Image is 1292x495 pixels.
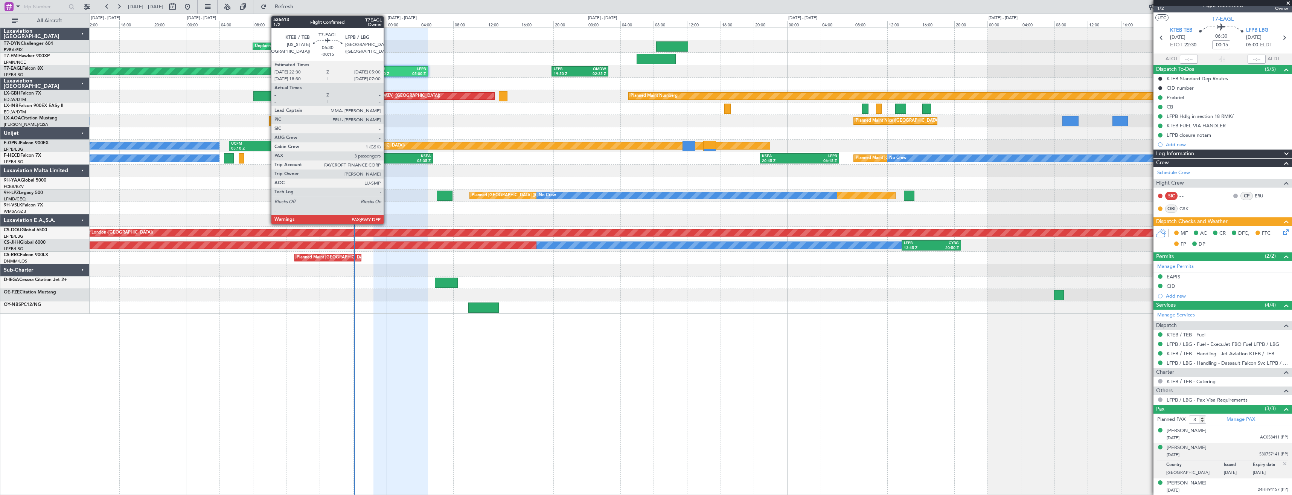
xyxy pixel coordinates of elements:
div: [DATE] - [DATE] [91,15,120,21]
a: WMSA/SZB [4,209,26,214]
p: [DATE] [1253,470,1282,477]
div: 05:10 Z [231,146,264,151]
div: 04:00 [420,21,453,27]
div: [PERSON_NAME] [1167,444,1207,452]
div: [DATE] - [DATE] [187,15,216,21]
div: 00:00 [186,21,219,27]
div: 16:00 [320,21,353,27]
div: 20:45 Z [762,159,800,164]
span: ETOT [1170,41,1182,49]
span: Dispatch Checks and Weather [1156,217,1228,226]
a: F-HECDFalcon 7X [4,153,41,158]
div: 13:45 Z [904,246,931,251]
a: LFPB / LBG - Pax Visa Requirements [1167,397,1248,403]
div: No Crew [889,153,907,164]
div: Add new [1166,293,1288,299]
a: 9H-VSLKFalcon 7X [4,203,43,208]
div: SIC [1165,192,1178,200]
span: (2/2) [1265,252,1276,260]
span: 9H-VSLK [4,203,22,208]
div: 20:00 [553,21,587,27]
span: T7-EAGL [1212,15,1234,23]
div: Add new [1166,141,1288,148]
span: [DATE] [1167,435,1179,441]
a: 9H-YAAGlobal 5000 [4,178,46,183]
div: 12:00 [1088,21,1121,27]
span: Dispatch [1156,321,1177,330]
div: KTEB [376,67,401,72]
div: 08:00 [654,21,687,27]
a: ERU [1255,192,1272,199]
a: CS-DOUGlobal 6500 [4,228,47,232]
span: (3/3) [1265,405,1276,412]
div: CP [1240,192,1253,200]
div: Planned Maint [GEOGRAPHIC_DATA] ([GEOGRAPHIC_DATA]) [297,252,415,263]
a: LX-INBFalcon 900EX EASy II [4,104,63,108]
div: [DATE] - [DATE] [388,15,417,21]
span: Others [1156,387,1173,395]
div: 08:00 [253,21,286,27]
div: - - [1179,192,1196,199]
span: Pax [1156,405,1164,414]
div: 04:00 [219,21,253,27]
span: Flight Crew [1156,179,1184,188]
span: (4/4) [1265,301,1276,309]
span: CS-DOU [4,228,21,232]
span: LX-AOA [4,116,21,121]
a: CS-JHHGlobal 6000 [4,240,46,245]
div: CID [1167,283,1175,289]
a: LX-GBHFalcon 7X [4,91,41,96]
span: AC [1200,230,1207,237]
div: OMDW [580,67,606,72]
div: 12:00 [487,21,520,27]
span: T7-DYN [4,41,21,46]
a: LFMN/NCE [4,60,26,65]
div: UCFM [231,141,264,147]
div: 16:00 [119,21,153,27]
div: 20:50 Z [931,246,959,251]
a: D-IEGACessna Citation Jet 2+ [4,278,67,282]
a: LFPB/LBG [4,159,23,165]
span: ALDT [1268,55,1280,63]
div: LFPB [554,67,580,72]
div: 00:00 [587,21,620,27]
a: CS-RRCFalcon 900LX [4,253,48,257]
span: 530757141 (PP) [1259,451,1288,458]
div: LFPB closure notam [1167,132,1211,138]
span: DP [1199,241,1205,248]
div: 20:00 [353,21,387,27]
span: KTEB TEB [1170,27,1192,34]
div: OBI [1165,205,1178,213]
a: EVRA/RIX [4,47,23,53]
a: EDLW/DTM [4,109,26,115]
div: Planned Maint Nice ([GEOGRAPHIC_DATA]) [856,115,940,127]
button: All Aircraft [8,15,82,27]
a: Manage Services [1157,312,1195,319]
span: [DATE] [1167,452,1179,458]
div: 20:00 Z [355,159,393,164]
div: KSEA [762,154,800,159]
div: 04:00 [821,21,854,27]
button: Refresh [257,1,302,13]
p: Issued [1224,462,1253,470]
span: [DATE] [1167,487,1179,493]
a: LFMD/CEQ [4,196,26,202]
div: 19:50 Z [554,72,580,77]
a: KTEB / TEB - Catering [1167,378,1216,385]
div: 05:00 Z [401,72,426,77]
div: 08:00 [1054,21,1088,27]
span: All Aircraft [20,18,79,23]
div: 00:00 [387,21,420,27]
div: [DATE] - [DATE] [788,15,817,21]
div: 00:00 [787,21,821,27]
div: EAPIS [1167,273,1180,280]
span: 1/2 [1157,5,1175,12]
p: Expiry date [1253,462,1282,470]
span: Refresh [268,4,300,9]
div: KTEB FUEL VIA HANDLER [1167,122,1226,129]
span: Dispatch To-Dos [1156,65,1194,74]
div: [DATE] - [DATE] [588,15,617,21]
div: Planned Maint Nurnberg [631,90,678,102]
div: CYBG [931,241,959,246]
a: FCBB/BZV [4,184,24,189]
